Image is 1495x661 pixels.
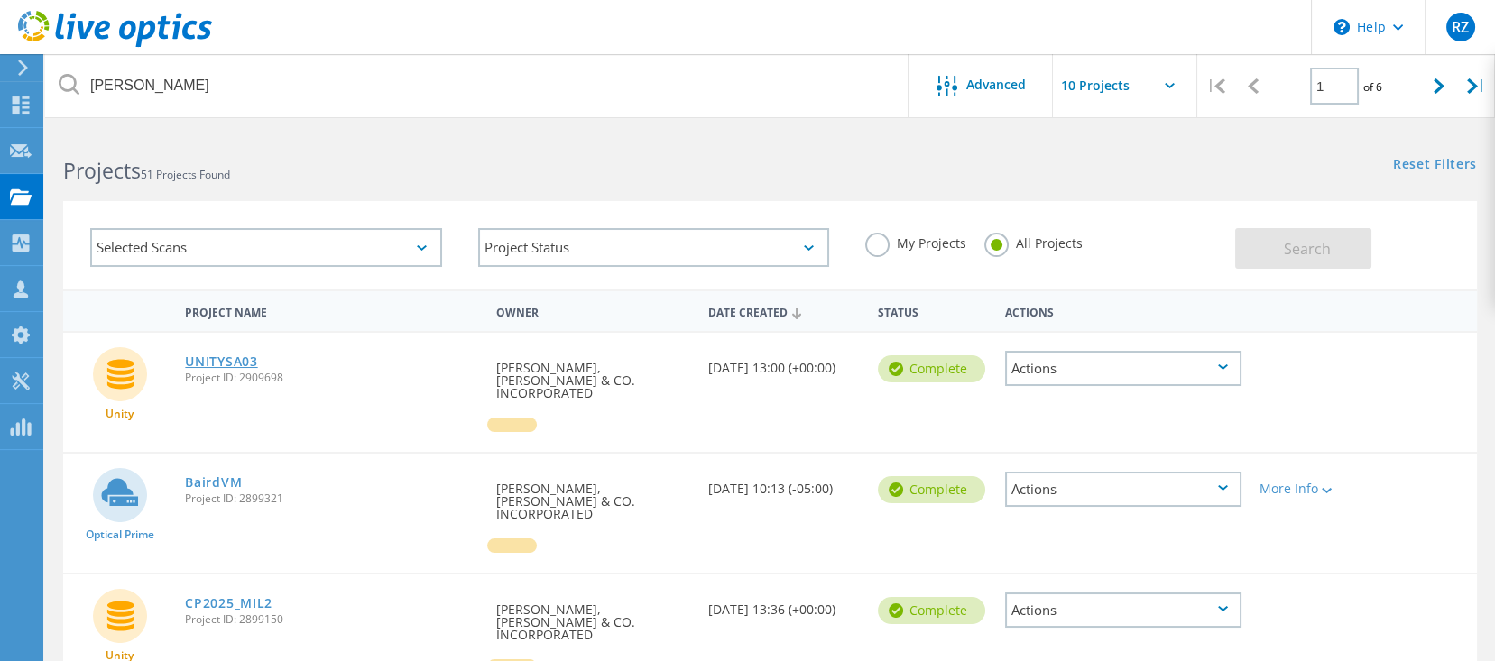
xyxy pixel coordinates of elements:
a: BairdVM [185,476,242,489]
div: Actions [1005,472,1241,507]
div: [DATE] 13:00 (+00:00) [699,333,869,392]
span: Optical Prime [86,529,154,540]
div: More Info [1260,482,1354,495]
label: All Projects [984,233,1083,250]
span: Project ID: 2899150 [185,614,478,625]
div: Project Status [478,228,830,267]
div: [PERSON_NAME], [PERSON_NAME] & CO. INCORPORATED [487,574,699,659]
div: Actions [996,294,1250,327]
div: Project Name [176,294,487,327]
span: Project ID: 2899321 [185,493,478,504]
span: RZ [1452,20,1469,34]
span: Unity [106,650,134,661]
span: of 6 [1363,79,1382,95]
div: Selected Scans [90,228,442,267]
div: Owner [487,294,699,327]
div: Complete [878,355,985,382]
div: Status [869,294,996,327]
div: Date Created [699,294,869,328]
div: | [1197,54,1234,118]
span: Unity [106,409,134,419]
span: Search [1284,239,1331,259]
div: Complete [878,476,985,503]
div: [PERSON_NAME], [PERSON_NAME] & CO. INCORPORATED [487,454,699,538]
div: [PERSON_NAME], [PERSON_NAME] & CO. INCORPORATED [487,333,699,418]
div: | [1458,54,1495,118]
span: 51 Projects Found [141,167,230,182]
a: Reset Filters [1393,158,1477,173]
button: Search [1235,228,1371,269]
div: Actions [1005,592,1241,628]
a: UNITYSA03 [185,355,257,368]
a: Live Optics Dashboard [18,38,212,50]
a: CP2025_MIL2 [185,597,272,610]
svg: \n [1334,19,1350,35]
div: [DATE] 10:13 (-05:00) [699,454,869,513]
input: Search projects by name, owner, ID, company, etc [45,54,909,117]
span: Advanced [966,78,1026,91]
div: Actions [1005,351,1241,386]
span: Project ID: 2909698 [185,372,478,383]
div: [DATE] 13:36 (+00:00) [699,574,869,634]
b: Projects [63,156,141,185]
div: Complete [878,597,985,624]
label: My Projects [865,233,966,250]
